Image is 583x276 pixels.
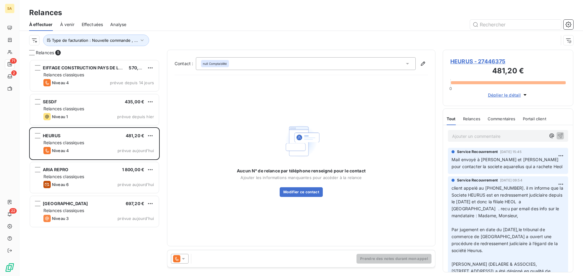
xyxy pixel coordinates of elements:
span: Analyse [110,22,126,28]
span: Relances classiques [43,140,84,145]
span: Portail client [523,116,546,121]
input: Rechercher [470,20,561,29]
span: Relances classiques [43,208,84,213]
span: Ajouter les informations manquantes pour accéder à la relance [240,175,362,180]
span: Type de facturation : Nouvelle commande , ... [52,38,138,43]
h3: 481,20 € [450,65,566,78]
span: Niveau 6 [52,182,69,187]
button: Prendre des notes durant mon appel [356,254,431,264]
span: Niveau 4 [52,80,69,85]
span: 1 800,00 € [122,167,145,172]
span: Effectuées [82,22,103,28]
span: Par jugement en date du [DATE],le tribunal de commerce de [GEOGRAPHIC_DATA] a ouvert une procédur... [452,227,559,253]
span: prévue depuis 14 jours [110,80,154,85]
span: client appelé au [PHONE_NUMBER]. il m informe que la Societe HEURUS est en redressement judiciair... [452,185,564,218]
span: Mail envoyé à [PERSON_NAME] et [PERSON_NAME] pour contacter la societe aquarelius qui a rachete Heol [452,157,562,169]
span: HEURUS [43,133,60,138]
span: [DATE] 15:45 [500,150,522,154]
span: Niveau 3 [52,216,69,221]
span: Relances classiques [43,174,84,179]
span: À effectuer [29,22,53,28]
span: EIFFAGE CONSTRUCTION PAYS DE LOIRE ECPDL [43,65,144,70]
span: Niveau 1 [52,114,68,119]
span: Service Recouvrement [457,149,498,155]
span: 71 [10,58,17,64]
span: [GEOGRAPHIC_DATA] [43,201,88,206]
span: À venir [60,22,74,28]
span: 481,20 € [126,133,144,138]
span: Niveau 4 [52,148,69,153]
span: prévue aujourd’hui [118,148,154,153]
span: null Comptabilité [203,62,227,66]
span: Aucun N° de relance par téléphone renseigné pour le contact [237,168,366,174]
span: Commentaires [488,116,516,121]
label: Contact : [175,61,196,67]
span: 435,00 € [125,99,144,104]
span: Relances classiques [43,72,84,77]
span: 5 [55,50,61,55]
span: [DATE] 09:54 [500,178,522,182]
span: Relances classiques [43,106,84,111]
div: grid [29,59,160,276]
span: 22 [9,208,17,214]
button: Modifier ce contact [280,187,323,197]
img: Logo LeanPay [5,263,15,272]
img: Empty state [282,122,321,161]
span: prévue aujourd’hui [118,216,154,221]
button: Type de facturation : Nouvelle commande , ... [43,35,149,46]
iframe: Intercom live chat [562,255,577,270]
span: ARIA REPRO [43,167,69,172]
span: 570,00 € [129,65,148,70]
span: Relances [36,50,54,56]
span: 697,20 € [126,201,144,206]
h3: Relances [29,7,62,18]
div: SA [5,4,15,13]
span: Relances [463,116,480,121]
span: HEURUS - 27446375 [450,57,566,65]
span: Tout [447,116,456,121]
span: Déplier le détail [488,92,521,98]
span: 0 [449,86,452,91]
span: Service Recouvrement [457,178,498,183]
span: prévue aujourd’hui [118,182,154,187]
span: SESDF [43,99,57,104]
span: 2 [11,70,17,76]
span: prévue depuis hier [117,114,154,119]
button: Déplier le détail [486,91,530,98]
